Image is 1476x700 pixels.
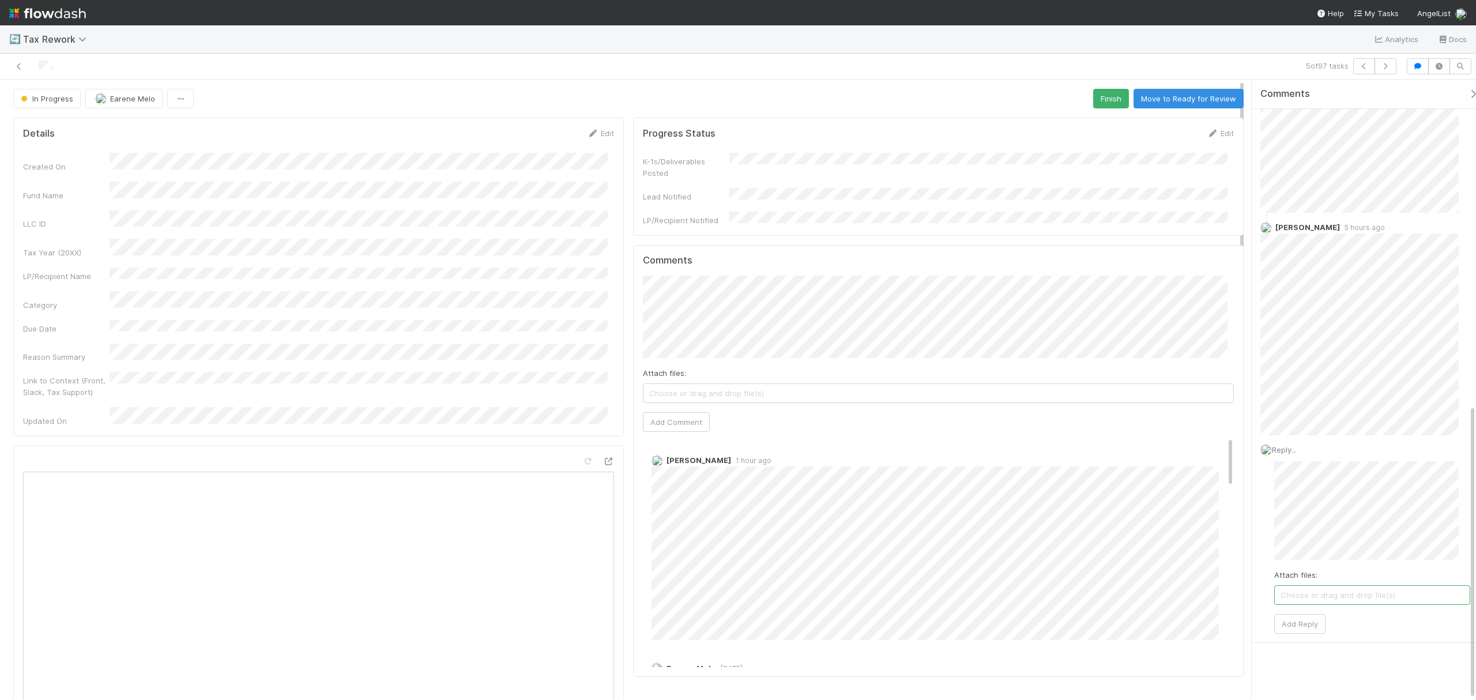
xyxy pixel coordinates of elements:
[23,415,110,427] div: Updated On
[110,94,155,103] span: Earene Melo
[643,191,729,202] div: Lead Notified
[23,218,110,229] div: LLC ID
[18,94,73,103] span: In Progress
[587,129,614,138] a: Edit
[643,255,1234,266] h5: Comments
[23,161,110,172] div: Created On
[9,3,86,23] img: logo-inverted-e16ddd16eac7371096b0.svg
[1353,9,1399,18] span: My Tasks
[643,128,716,140] h5: Progress Status
[23,375,110,398] div: Link to Context (Front, Slack, Tax Support)
[23,270,110,282] div: LP/Recipient Name
[1093,89,1129,108] button: Finish
[1260,88,1310,100] span: Comments
[1275,586,1470,604] span: Choose or drag and drop file(s)
[652,663,663,674] img: avatar_bc42736a-3f00-4d10-a11d-d22e63cdc729.png
[667,456,731,465] span: [PERSON_NAME]
[1455,8,1467,20] img: avatar_bc42736a-3f00-4d10-a11d-d22e63cdc729.png
[1207,129,1234,138] a: Edit
[1274,614,1326,634] button: Add Reply
[1437,32,1467,46] a: Docs
[1316,7,1344,19] div: Help
[643,156,729,179] div: K-1s/Deliverables Posted
[1260,444,1272,456] img: avatar_bc42736a-3f00-4d10-a11d-d22e63cdc729.png
[1272,445,1297,454] span: Reply...
[643,384,1233,402] span: Choose or drag and drop file(s)
[716,664,743,673] span: [DATE]
[1373,32,1419,46] a: Analytics
[643,214,729,226] div: LP/Recipient Notified
[23,351,110,363] div: Reason Summary
[9,34,21,44] span: 🔄
[85,89,163,108] button: Earene Melo
[23,323,110,334] div: Due Date
[23,190,110,201] div: Fund Name
[1417,9,1451,18] span: AngelList
[23,247,110,258] div: Tax Year (20XX)
[95,93,107,104] img: avatar_bc42736a-3f00-4d10-a11d-d22e63cdc729.png
[643,412,710,432] button: Add Comment
[643,367,686,379] label: Attach files:
[1275,223,1340,232] span: [PERSON_NAME]
[1260,222,1272,234] img: avatar_04ed6c9e-3b93-401c-8c3a-8fad1b1fc72c.png
[23,299,110,311] div: Category
[23,128,55,140] h5: Details
[667,664,716,673] span: Earene Melo
[1306,60,1349,71] span: 5 of 97 tasks
[1134,89,1244,108] button: Move to Ready for Review
[13,89,81,108] button: In Progress
[731,456,771,465] span: 1 hour ago
[23,33,92,45] span: Tax Rework
[1274,569,1317,581] label: Attach files:
[1353,7,1399,19] a: My Tasks
[1340,223,1385,232] span: 5 hours ago
[652,455,663,466] img: avatar_04ed6c9e-3b93-401c-8c3a-8fad1b1fc72c.png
